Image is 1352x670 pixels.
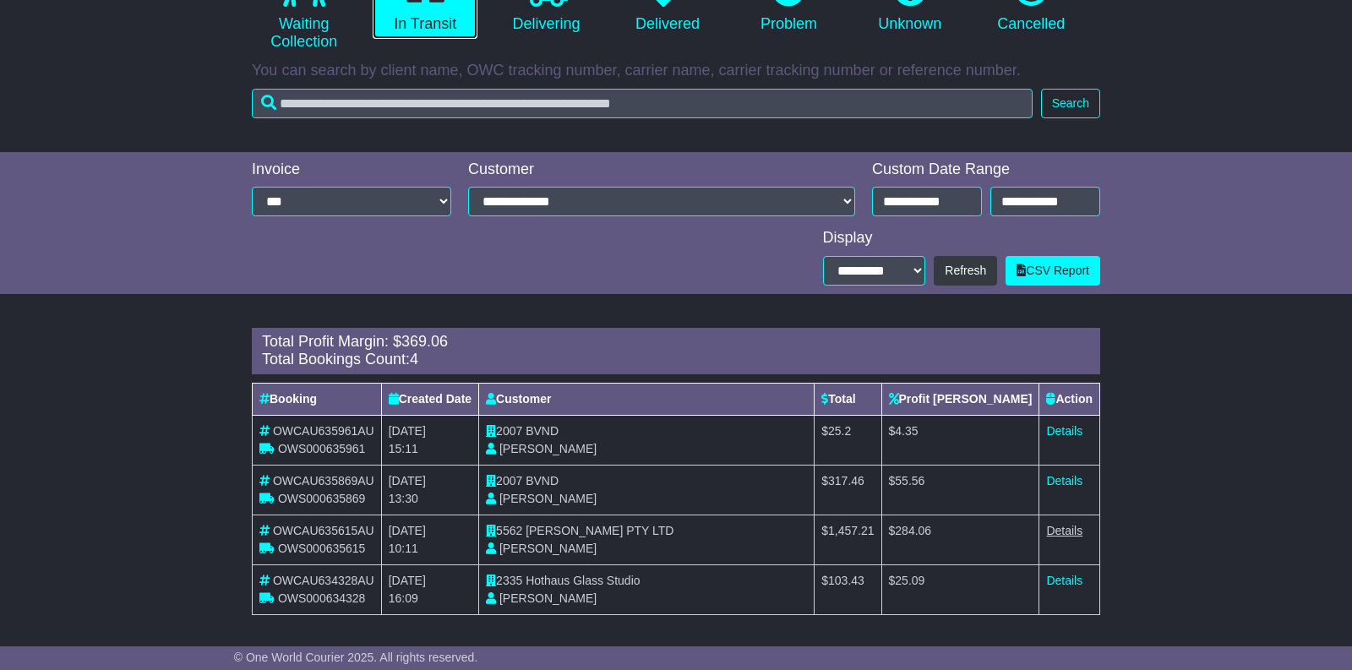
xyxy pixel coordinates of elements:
span: Hothaus Glass Studio [526,574,640,587]
td: $ [881,465,1039,515]
span: OWS000635869 [278,492,366,505]
span: 5562 [496,524,522,537]
div: Custom Date Range [872,161,1100,179]
span: © One World Courier 2025. All rights reserved. [234,651,478,664]
span: OWCAU635869AU [273,474,374,488]
span: 15:11 [389,442,418,455]
span: 284.06 [895,524,931,537]
span: 25.09 [895,574,924,587]
span: [DATE] [389,474,426,488]
th: Booking [253,383,382,415]
span: BVND [526,424,559,438]
span: [DATE] [389,424,426,438]
span: 4.35 [895,424,918,438]
span: 317.46 [828,474,864,488]
th: Profit [PERSON_NAME] [881,383,1039,415]
td: $ [881,564,1039,614]
td: $ [815,465,881,515]
span: [PERSON_NAME] PTY LTD [526,524,673,537]
td: $ [881,515,1039,564]
th: Total [815,383,881,415]
p: You can search by client name, OWC tracking number, carrier name, carrier tracking number or refe... [252,62,1100,80]
span: 2007 [496,474,522,488]
div: Customer [468,161,855,179]
a: Details [1046,474,1082,488]
span: 2335 [496,574,522,587]
span: [DATE] [389,574,426,587]
th: Created Date [381,383,478,415]
span: [PERSON_NAME] [499,542,597,555]
span: [PERSON_NAME] [499,492,597,505]
span: 369.06 [401,333,448,350]
span: [DATE] [389,524,426,537]
span: 10:11 [389,542,418,555]
a: Details [1046,524,1082,537]
span: [PERSON_NAME] [499,591,597,605]
a: Details [1046,574,1082,587]
div: Invoice [252,161,451,179]
th: Customer [479,383,815,415]
th: Action [1039,383,1100,415]
span: 13:30 [389,492,418,505]
span: OWCAU635615AU [273,524,374,537]
button: Refresh [934,256,997,286]
span: 16:09 [389,591,418,605]
span: [PERSON_NAME] [499,442,597,455]
td: $ [815,415,881,465]
td: $ [881,415,1039,465]
td: $ [815,564,881,614]
div: Display [823,229,1101,248]
span: 103.43 [828,574,864,587]
a: Details [1046,424,1082,438]
button: Search [1041,89,1100,118]
span: 25.2 [828,424,851,438]
div: Total Profit Margin: $ [262,333,1090,351]
td: $ [815,515,881,564]
span: OWS000635961 [278,442,366,455]
a: CSV Report [1006,256,1100,286]
span: 1,457.21 [828,524,875,537]
span: 4 [410,351,418,368]
span: 2007 [496,424,522,438]
div: Total Bookings Count: [262,351,1090,369]
span: OWS000634328 [278,591,366,605]
span: 55.56 [895,474,924,488]
span: BVND [526,474,559,488]
span: OWS000635615 [278,542,366,555]
span: OWCAU634328AU [273,574,374,587]
span: OWCAU635961AU [273,424,374,438]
